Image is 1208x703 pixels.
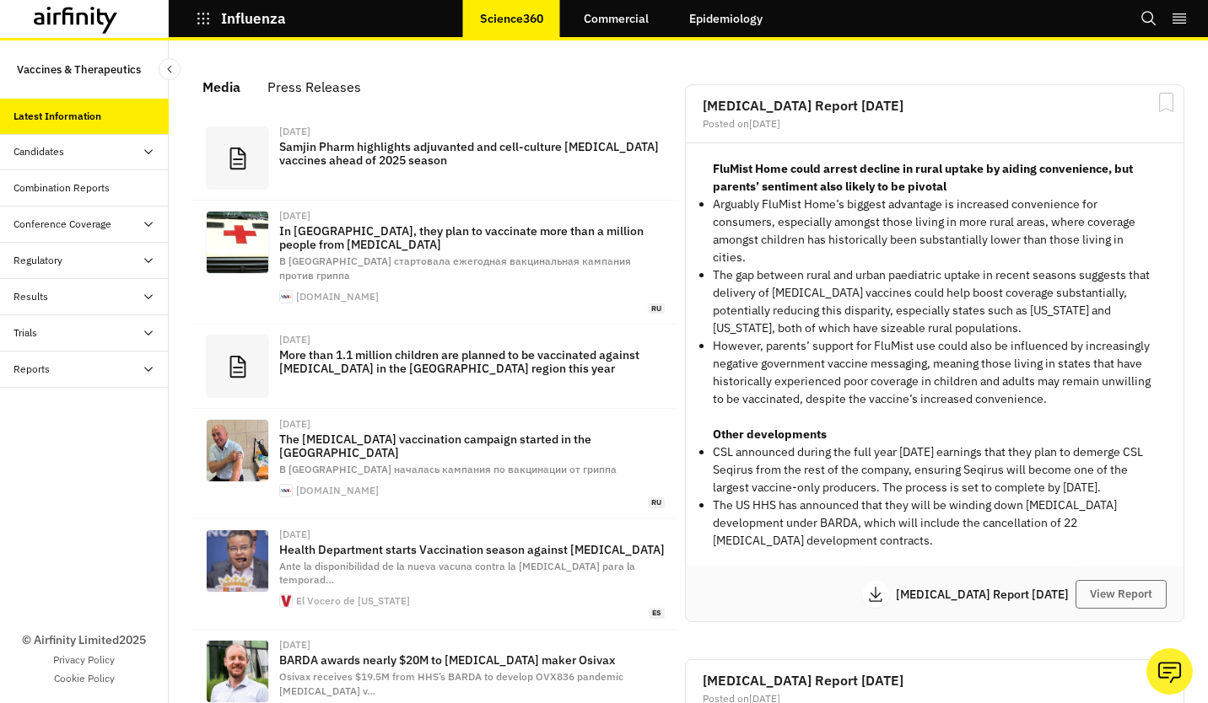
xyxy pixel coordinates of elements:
div: [DATE] [279,419,665,429]
a: Cookie Policy [54,671,115,686]
div: Posted on [DATE] [703,119,1167,129]
div: [DATE] [279,529,665,539]
span: es [649,608,665,619]
p: The [MEDICAL_DATA] vaccination campaign started in the [GEOGRAPHIC_DATA] [279,432,665,459]
a: [DATE]Health Department starts Vaccination season against [MEDICAL_DATA]Ante la disponibilidad de... [192,519,678,630]
button: Search [1141,4,1157,33]
div: Conference Coverage [13,217,111,232]
img: 8132cba271e8afe0bcaac59bd440e097.jpg [207,420,268,481]
p: © Airfinity Limited 2025 [22,631,146,649]
div: [DATE] [279,640,665,650]
button: Close Sidebar [159,58,181,80]
div: Latest Information [13,109,101,124]
strong: Other developments [713,427,827,442]
p: [MEDICAL_DATA] Report [DATE] [896,588,1076,600]
h2: [MEDICAL_DATA] Report [DATE] [703,673,1167,687]
a: [DATE]The [MEDICAL_DATA] vaccination campaign started in the [GEOGRAPHIC_DATA]В [GEOGRAPHIC_DATA]... [192,409,678,518]
span: В [GEOGRAPHIC_DATA] стартовала ежегодная вакцинальная кампания против гриппа [279,255,631,282]
div: Reports [13,362,50,377]
div: [DOMAIN_NAME] [296,486,379,496]
p: In [GEOGRAPHIC_DATA], they plan to vaccinate more than a million people from [MEDICAL_DATA] [279,224,665,251]
button: Influenza [196,4,286,33]
span: В [GEOGRAPHIC_DATA] началась кампания по вакцинации от гриппа [279,463,617,475]
div: [DOMAIN_NAME] [296,292,379,302]
a: [DATE]In [GEOGRAPHIC_DATA], they plan to vaccinate more than a million people from [MEDICAL_DATA]... [192,201,678,325]
div: [DATE] [279,126,665,137]
a: Privacy Policy [53,652,115,668]
img: 539b7aa08f1b2e6bbc6ce528279a9e62.jpg [207,212,268,273]
div: Press Releases [267,74,361,99]
button: Ask our analysts [1146,648,1193,695]
p: Health Department starts Vaccination season against [MEDICAL_DATA] [279,543,665,556]
p: However, parents’ support for FluMist use could also be influenced by increasingly negative gover... [713,337,1157,408]
div: [DATE] [279,335,665,345]
span: Osivax receives $19.5M from HHS’s BARDA to develop OVX836 pandemic [MEDICAL_DATA] v … [279,670,623,697]
a: [DATE]More than 1.1 million children are planned to be vaccinated against [MEDICAL_DATA] in the [... [192,325,678,409]
p: CSL announced during the full year [DATE] earnings that they plan to demerge CSL Seqirus from the... [713,443,1157,496]
p: The US HHS has announced that they will be winding down [MEDICAL_DATA] development under BARDA, w... [713,496,1157,550]
a: [DATE]Samjin Pharm highlights adjuvanted and cell-culture [MEDICAL_DATA] vaccines ahead of 2025 s... [192,116,678,201]
p: BARDA awards nearly $20M to [MEDICAL_DATA] maker Osivax [279,653,665,667]
img: 68adc619abc79.image.jpg [207,530,268,592]
strong: FluMist Home could arrest decline in rural uptake by aiding convenience, but parents’ sentiment a... [713,161,1133,194]
p: Science360 [480,12,543,25]
img: Alexandre-Le-Vert.jpg [207,641,268,702]
h2: [MEDICAL_DATA] Report [DATE] [703,99,1167,112]
div: Combination Reports [13,180,110,196]
p: Arguably FluMist Home’s biggest advantage is increased convenience for consumers, especially amon... [713,196,1157,266]
div: El Vocero de [US_STATE] [296,596,410,606]
p: Samjin Pharm highlights adjuvanted and cell-culture [MEDICAL_DATA] vaccines ahead of 2025 season [279,140,665,167]
span: ru [648,303,665,314]
p: The gap between rural and urban paediatric uptake in recent seasons suggests that delivery of [ME... [713,266,1157,337]
span: Ante la disponibilidad de la nueva vacuna contra la [MEDICAL_DATA] para la temporad … [279,560,635,587]
p: More than 1.1 million children are planned to be vaccinated against [MEDICAL_DATA] in the [GEOGRA... [279,348,665,375]
span: ru [648,497,665,508]
svg: Bookmark Report [1156,92,1177,113]
p: Vaccines & Therapeutics [17,54,141,85]
img: apple-touch-icon-180.png [280,291,292,303]
img: icon.ico [280,595,292,607]
div: [DATE] [279,211,665,221]
p: Influenza [221,11,286,26]
div: Regulatory [13,253,62,268]
div: Candidates [13,144,64,159]
button: View Report [1076,580,1167,609]
div: Media [202,74,240,99]
div: Trials [13,325,37,341]
div: Results [13,289,48,304]
img: apple-touch-icon-180.png [280,485,292,496]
